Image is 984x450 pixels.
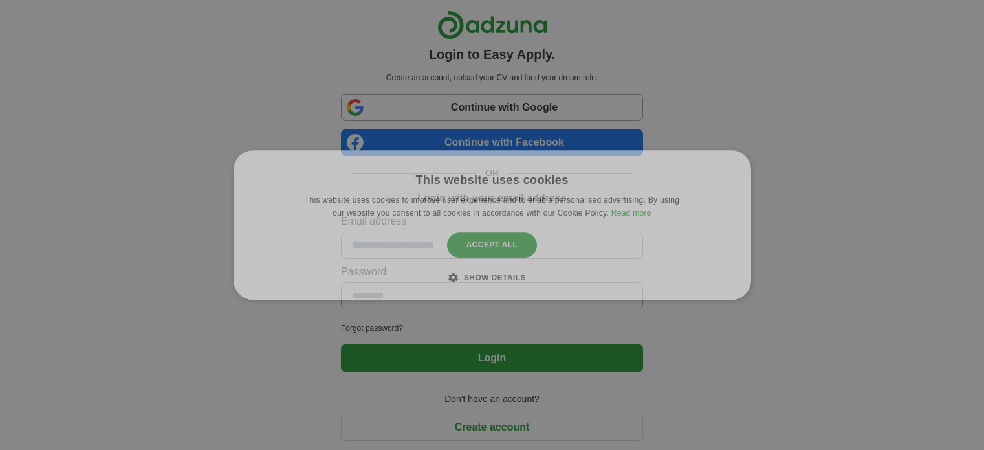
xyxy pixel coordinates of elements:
[611,208,651,218] a: Read more, opens a new window
[305,196,679,218] span: This website uses cookies to improve user experience and to enable personalised advertising. By u...
[234,150,751,300] div: Cookie consent dialog
[464,273,526,282] span: Show details
[458,271,526,284] div: Show details
[447,233,538,258] div: Accept all
[415,173,568,188] div: This website uses cookies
